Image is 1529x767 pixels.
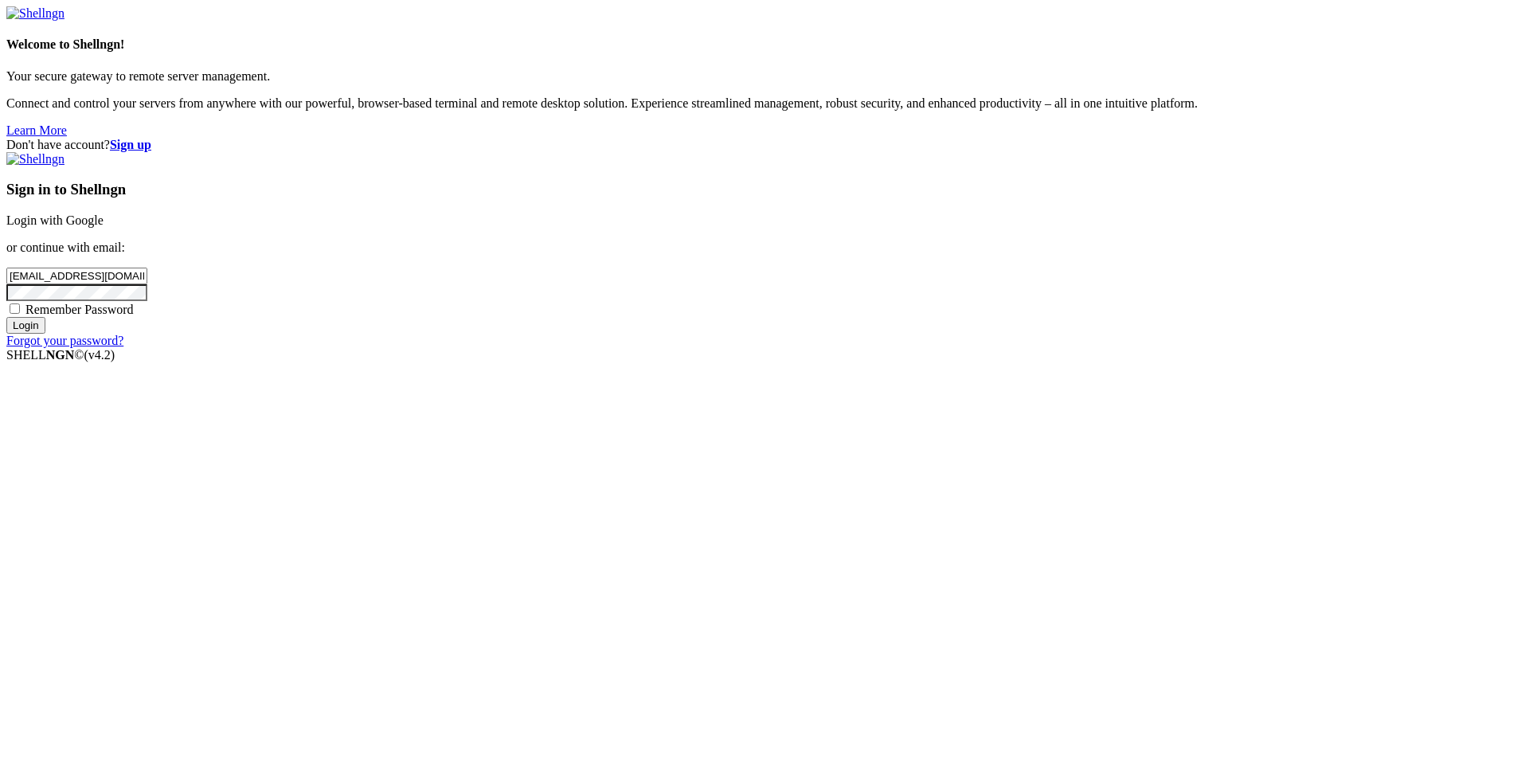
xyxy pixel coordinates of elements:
b: NGN [46,348,75,362]
a: Login with Google [6,213,104,227]
span: 4.2.0 [84,348,115,362]
span: Remember Password [25,303,134,316]
p: Your secure gateway to remote server management. [6,69,1523,84]
a: Sign up [110,138,151,151]
a: Forgot your password? [6,334,123,347]
h4: Welcome to Shellngn! [6,37,1523,52]
span: SHELL © [6,348,115,362]
h3: Sign in to Shellngn [6,181,1523,198]
p: Connect and control your servers from anywhere with our powerful, browser-based terminal and remo... [6,96,1523,111]
p: or continue with email: [6,241,1523,255]
div: Don't have account? [6,138,1523,152]
input: Login [6,317,45,334]
input: Remember Password [10,303,20,314]
a: Learn More [6,123,67,137]
img: Shellngn [6,152,65,166]
input: Email address [6,268,147,284]
img: Shellngn [6,6,65,21]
